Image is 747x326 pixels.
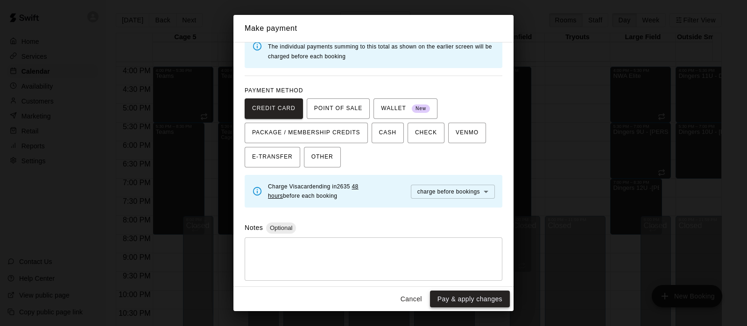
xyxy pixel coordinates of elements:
[415,125,437,140] span: CHECK
[448,123,486,143] button: VENMO
[245,123,368,143] button: PACKAGE / MEMBERSHIP CREDITS
[268,43,492,60] span: The individual payments summing to this total as shown on the earlier screen will be charged befo...
[266,224,296,231] span: Optional
[252,150,293,165] span: E-TRANSFER
[233,15,514,42] h2: Make payment
[373,98,437,119] button: WALLET New
[417,188,480,195] span: charge before booking s
[408,123,444,143] button: CHECK
[372,123,404,143] button: CASH
[381,101,430,116] span: WALLET
[314,101,362,116] span: POINT OF SALE
[252,125,360,140] span: PACKAGE / MEMBERSHIP CREDITS
[456,125,479,140] span: VENMO
[304,147,341,167] button: OTHER
[245,87,303,94] span: PAYMENT METHOD
[311,150,333,165] span: OTHER
[268,182,361,201] span: Charge Visa card ending in 2635 before each booking
[379,125,396,140] span: CASH
[307,98,370,119] button: POINT OF SALE
[430,291,510,308] button: Pay & apply changes
[245,224,263,231] label: Notes
[245,98,303,119] button: CREDIT CARD
[412,103,430,115] span: New
[252,101,296,116] span: CREDIT CARD
[245,147,300,167] button: E-TRANSFER
[396,291,426,308] button: Cancel
[268,183,359,199] span: This time window is based on your facility's cancellation policy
